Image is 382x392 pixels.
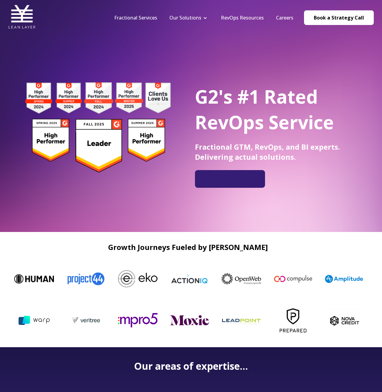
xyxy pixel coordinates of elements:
a: Fractional Services [114,14,157,21]
h2: Growth Journeys Fueled by [PERSON_NAME] [8,243,368,251]
strong: Our areas of expertise... [134,359,248,372]
a: Careers [276,14,293,21]
img: OpenWeb [11,273,51,284]
img: warp ai [285,312,325,328]
a: Book a Strategy Call [304,10,374,25]
img: sertifi logo [270,267,309,290]
img: Amplitude [115,275,154,283]
img: veritree [337,312,377,329]
img: Lean Layer Logo [8,3,36,30]
a: Our Solutions [169,14,201,21]
span: Fractional GTM, RevOps, and BI experts. Delivering actual solutions. [195,142,340,162]
img: Base64 [130,316,170,325]
img: g2 badges [14,80,181,174]
span: G2's #1 Rated RevOps Service [195,84,334,135]
div: Navigation Menu [108,14,299,21]
img: Three Link Solutions [234,314,273,327]
img: Kargo [218,270,258,287]
img: Compulse [63,269,102,289]
iframe: Embedded CTA [198,173,262,185]
img: Sybill [182,312,221,328]
a: RevOps Resources [221,14,264,21]
img: Digital Remedy [27,316,66,324]
img: miter [322,259,361,299]
img: Rho-logo-square [166,259,206,299]
img: Gridium [78,318,118,323]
